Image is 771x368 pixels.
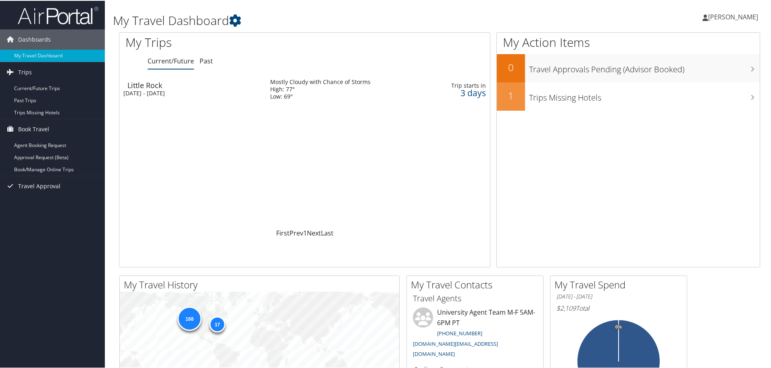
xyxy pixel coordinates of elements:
[556,303,576,312] span: $2,109
[413,292,537,303] h3: Travel Agents
[497,33,760,50] h1: My Action Items
[411,277,543,291] h2: My Travel Contacts
[18,5,98,24] img: airportal-logo.png
[497,88,525,102] h2: 1
[556,292,681,300] h6: [DATE] - [DATE]
[708,12,758,21] span: [PERSON_NAME]
[442,88,486,96] div: 3 days
[702,4,766,28] a: [PERSON_NAME]
[497,60,525,74] h2: 0
[18,118,49,139] span: Book Travel
[113,11,548,28] h1: My Travel Dashboard
[615,324,622,329] tspan: 0%
[409,307,541,360] li: University Agent Team M-F 5AM-6PM PT
[556,303,681,312] h6: Total
[270,92,371,99] div: Low: 69°
[276,228,290,237] a: First
[270,85,371,92] div: High: 77°
[442,81,486,88] div: Trip starts in
[200,56,213,65] a: Past
[125,33,329,50] h1: My Trips
[18,61,32,82] span: Trips
[148,56,194,65] a: Current/Future
[303,228,307,237] a: 1
[413,339,498,357] a: [DOMAIN_NAME][EMAIL_ADDRESS][DOMAIN_NAME]
[529,59,760,74] h3: Travel Approvals Pending (Advisor Booked)
[497,82,760,110] a: 1Trips Missing Hotels
[177,306,202,330] div: 168
[18,29,51,49] span: Dashboards
[290,228,303,237] a: Prev
[497,53,760,82] a: 0Travel Approvals Pending (Advisor Booked)
[307,228,321,237] a: Next
[529,87,760,103] h3: Trips Missing Hotels
[321,228,333,237] a: Last
[554,277,687,291] h2: My Travel Spend
[209,315,225,331] div: 17
[270,78,371,85] div: Mostly Cloudy with Chance of Storms
[123,89,258,96] div: [DATE] - [DATE]
[124,277,399,291] h2: My Travel History
[127,81,262,88] div: Little Rock
[18,175,60,196] span: Travel Approval
[437,329,482,336] a: [PHONE_NUMBER]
